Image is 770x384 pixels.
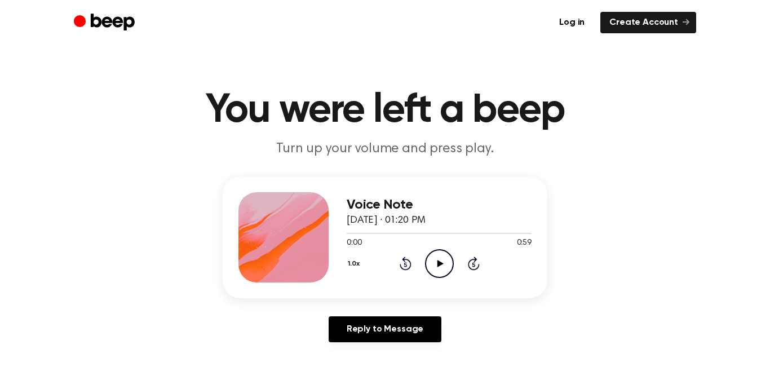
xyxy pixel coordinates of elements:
a: Create Account [600,12,696,33]
h3: Voice Note [347,197,532,213]
a: Beep [74,12,138,34]
h1: You were left a beep [96,90,674,131]
a: Log in [550,12,594,33]
button: 1.0x [347,254,364,273]
span: [DATE] · 01:20 PM [347,215,426,226]
p: Turn up your volume and press play. [169,140,601,158]
span: 0:59 [517,237,532,249]
span: 0:00 [347,237,361,249]
a: Reply to Message [329,316,441,342]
